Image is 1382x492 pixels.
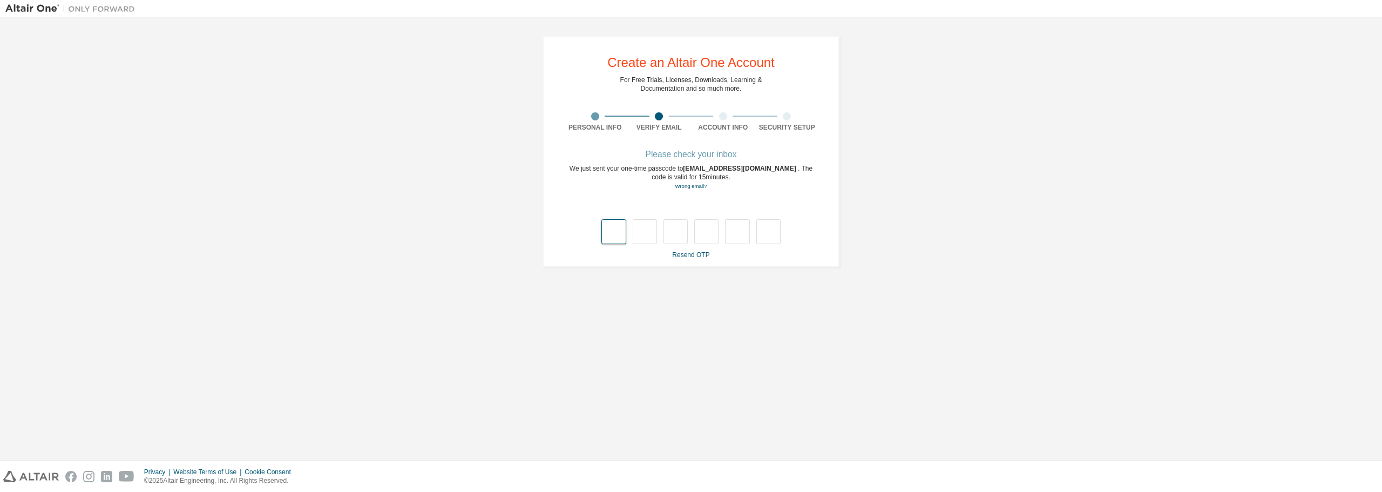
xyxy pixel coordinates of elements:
[83,471,94,482] img: instagram.svg
[5,3,140,14] img: Altair One
[65,471,77,482] img: facebook.svg
[620,76,762,93] div: For Free Trials, Licenses, Downloads, Learning & Documentation and so much more.
[144,476,297,486] p: © 2025 Altair Engineering, Inc. All Rights Reserved.
[144,468,173,476] div: Privacy
[563,164,819,191] div: We just sent your one-time passcode to . The code is valid for 15 minutes.
[563,123,627,132] div: Personal Info
[675,183,707,189] a: Go back to the registration form
[101,471,112,482] img: linkedin.svg
[627,123,692,132] div: Verify Email
[3,471,59,482] img: altair_logo.svg
[245,468,297,476] div: Cookie Consent
[173,468,245,476] div: Website Terms of Use
[691,123,755,132] div: Account Info
[672,251,709,259] a: Resend OTP
[755,123,819,132] div: Security Setup
[119,471,134,482] img: youtube.svg
[607,56,775,69] div: Create an Altair One Account
[563,151,819,158] div: Please check your inbox
[683,165,798,172] span: [EMAIL_ADDRESS][DOMAIN_NAME]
